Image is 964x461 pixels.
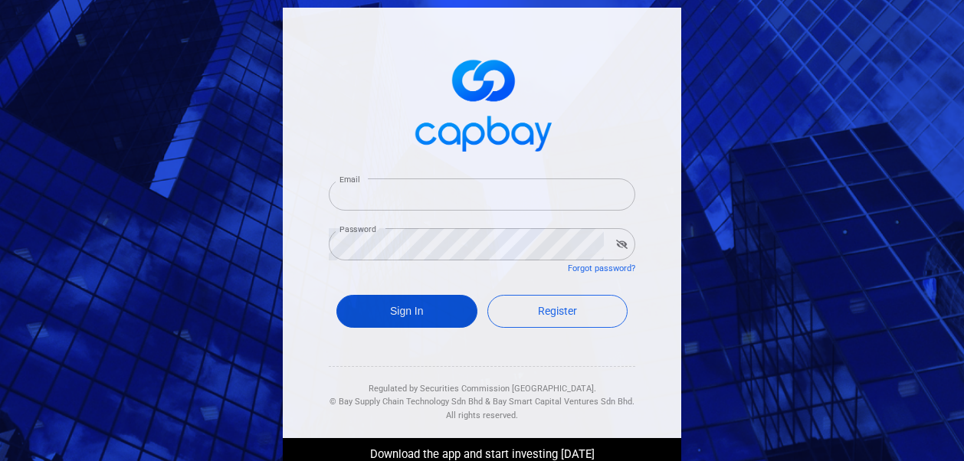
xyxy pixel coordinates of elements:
a: Register [487,295,628,328]
a: Forgot password? [568,263,635,273]
span: Register [538,305,577,317]
button: Sign In [336,295,477,328]
span: © Bay Supply Chain Technology Sdn Bhd [330,397,483,407]
span: Bay Smart Capital Ventures Sdn Bhd. [493,397,634,407]
label: Password [339,224,376,235]
label: Email [339,174,359,185]
div: Regulated by Securities Commission [GEOGRAPHIC_DATA]. & All rights reserved. [329,367,635,423]
img: logo [405,46,559,160]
